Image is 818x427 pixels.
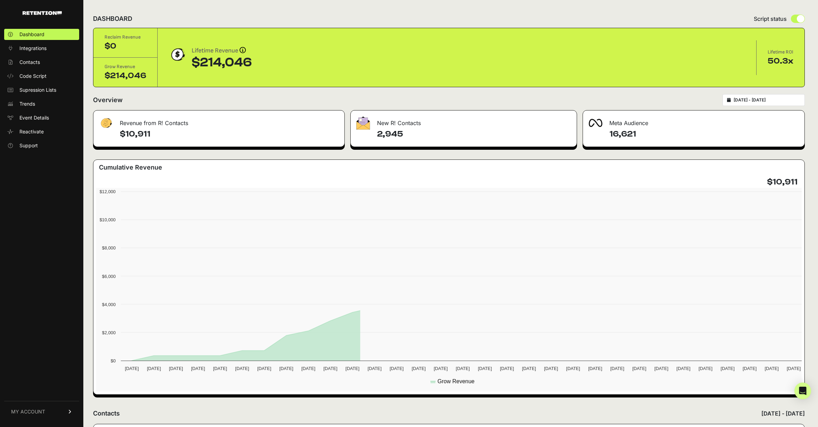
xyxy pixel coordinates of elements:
[356,116,370,130] img: fa-envelope-19ae18322b30453b285274b1b8af3d052b27d846a4fbe8435d1a52b978f639a2.png
[522,366,536,371] text: [DATE]
[111,358,116,363] text: $0
[23,11,62,15] img: Retention.com
[19,59,40,66] span: Contacts
[125,366,139,371] text: [DATE]
[99,116,113,130] img: fa-dollar-13500eef13a19c4ab2b9ed9ad552e47b0d9fc28b02b83b90ba0e00f96d6372e9.png
[437,378,475,384] text: Grow Revenue
[654,366,668,371] text: [DATE]
[412,366,426,371] text: [DATE]
[787,366,801,371] text: [DATE]
[721,366,735,371] text: [DATE]
[609,129,799,140] h4: 16,621
[93,14,132,24] h2: DASHBOARD
[754,15,787,23] span: Script status
[583,110,804,131] div: Meta Audience
[566,366,580,371] text: [DATE]
[99,163,162,172] h3: Cumulative Revenue
[4,98,79,109] a: Trends
[589,366,602,371] text: [DATE]
[368,366,382,371] text: [DATE]
[102,274,116,279] text: $6,000
[192,46,252,56] div: Lifetime Revenue
[279,366,293,371] text: [DATE]
[589,119,602,127] img: fa-meta-2f981b61bb99beabf952f7030308934f19ce035c18b003e963880cc3fabeebb7.png
[544,366,558,371] text: [DATE]
[4,71,79,82] a: Code Script
[19,31,44,38] span: Dashboard
[19,114,49,121] span: Event Details
[4,29,79,40] a: Dashboard
[4,43,79,54] a: Integrations
[4,140,79,151] a: Support
[102,245,116,251] text: $8,000
[11,408,45,415] span: MY ACCOUNT
[699,366,712,371] text: [DATE]
[105,34,146,41] div: Reclaim Revenue
[257,366,271,371] text: [DATE]
[19,128,44,135] span: Reactivate
[93,409,120,418] h2: Contacts
[743,366,757,371] text: [DATE]
[100,217,116,222] text: $10,000
[610,366,624,371] text: [DATE]
[377,129,571,140] h4: 2,945
[768,56,793,67] div: 50.3x
[105,41,146,52] div: $0
[324,366,337,371] text: [DATE]
[301,366,315,371] text: [DATE]
[93,95,123,105] h2: Overview
[390,366,404,371] text: [DATE]
[677,366,691,371] text: [DATE]
[93,110,344,131] div: Revenue from R! Contacts
[169,46,186,63] img: dollar-coin-05c43ed7efb7bc0c12610022525b4bbbb207c7efeef5aecc26f025e68dcafac9.png
[235,366,249,371] text: [DATE]
[4,126,79,137] a: Reactivate
[4,57,79,68] a: Contacts
[120,129,339,140] h4: $10,911
[213,366,227,371] text: [DATE]
[19,100,35,107] span: Trends
[105,63,146,70] div: Grow Revenue
[765,366,779,371] text: [DATE]
[191,366,205,371] text: [DATE]
[105,70,146,81] div: $214,046
[351,110,577,131] div: New R! Contacts
[100,189,116,194] text: $12,000
[633,366,646,371] text: [DATE]
[345,366,359,371] text: [DATE]
[169,366,183,371] text: [DATE]
[102,330,116,335] text: $2,000
[147,366,161,371] text: [DATE]
[794,383,811,399] div: Open Intercom Messenger
[19,45,47,52] span: Integrations
[19,73,47,80] span: Code Script
[768,49,793,56] div: Lifetime ROI
[478,366,492,371] text: [DATE]
[456,366,470,371] text: [DATE]
[500,366,514,371] text: [DATE]
[102,302,116,307] text: $4,000
[4,401,79,422] a: MY ACCOUNT
[192,56,252,69] div: $214,046
[4,112,79,123] a: Event Details
[434,366,448,371] text: [DATE]
[19,87,56,93] span: Supression Lists
[4,84,79,96] a: Supression Lists
[767,176,798,188] h4: $10,911
[19,142,38,149] span: Support
[761,409,805,418] p: [DATE] - [DATE]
